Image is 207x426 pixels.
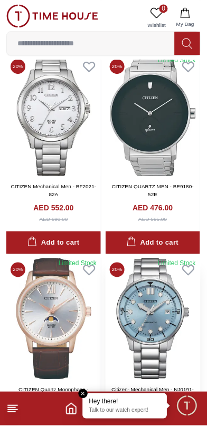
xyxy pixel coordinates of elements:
[172,20,199,28] span: My Bag
[59,259,97,268] div: Limited Stock
[133,202,173,213] h4: AED 476.00
[89,398,161,406] div: Hey there!
[110,263,125,277] span: 20 %
[33,202,73,213] h4: AED 552.00
[176,395,199,418] div: Chat Widget
[6,258,101,380] img: CITIZEN Quartz Moonphase - AK5003-05A
[144,21,170,29] span: Wishlist
[159,4,168,13] span: 0
[112,183,194,197] a: CITIZEN QUARTZ MEN - BE9180-52E
[6,231,101,254] button: Add to cart
[6,4,98,27] img: ...
[65,403,78,415] a: Home
[27,237,79,249] div: Add to cart
[158,56,196,64] div: Limited Stock
[158,259,196,268] div: Limited Stock
[111,387,194,401] a: Citizen- Mechanical Men - NJ0191-83L
[106,231,200,254] button: Add to cart
[106,55,200,176] img: CITIZEN QUARTZ MEN - BE9180-52E
[79,390,88,399] em: Close tooltip
[11,183,97,197] a: CITIZEN Mechanical Men - BF2021-82A
[127,237,178,249] div: Add to cart
[11,59,25,74] span: 20 %
[106,258,200,380] img: Citizen- Mechanical Men - NJ0191-83L
[18,387,89,401] a: CITIZEN Quartz Moonphase - AK5003-05A
[170,4,201,31] button: My Bag
[11,263,25,277] span: 20 %
[40,215,68,223] div: AED 690.00
[6,55,101,176] img: CITIZEN Mechanical Men - BF2021-82A
[110,59,125,74] span: 20 %
[139,215,167,223] div: AED 595.00
[144,4,170,31] a: 0Wishlist
[89,408,161,415] p: Talk to our watch expert!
